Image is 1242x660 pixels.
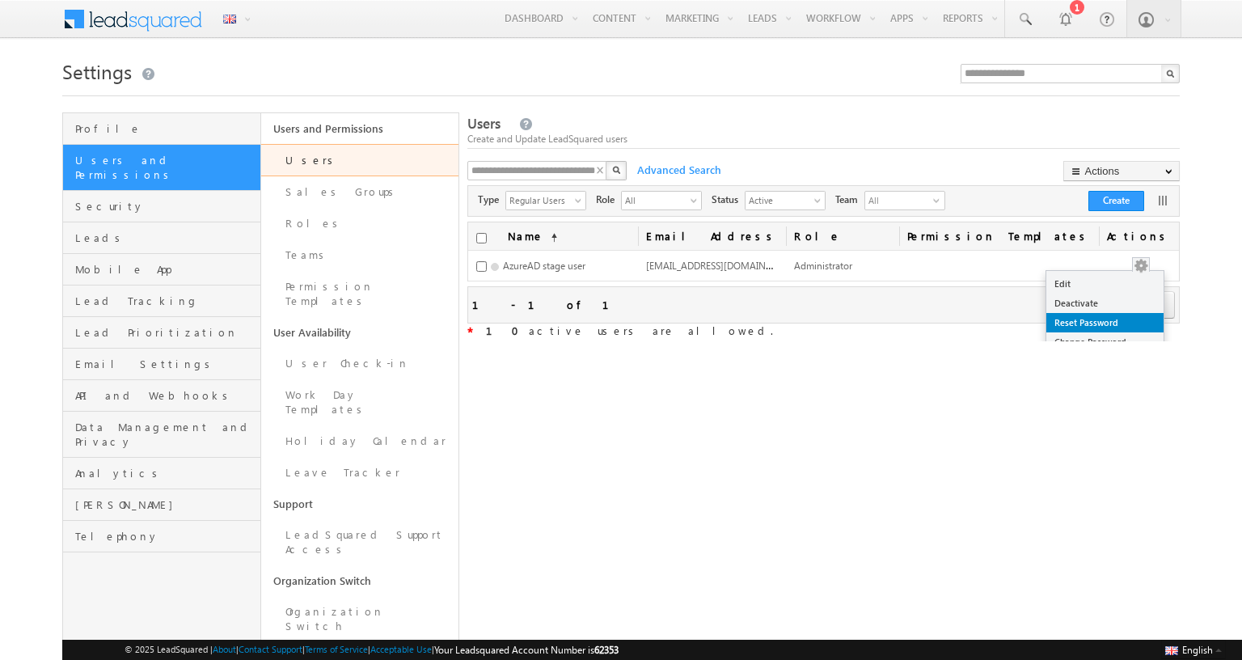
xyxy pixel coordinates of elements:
[486,324,529,337] strong: 10
[612,166,620,174] img: Search
[63,254,260,286] a: Mobile App
[1182,644,1213,656] span: English
[478,192,505,207] span: Type
[786,222,899,250] a: Role
[63,349,260,380] a: Email Settings
[622,192,688,208] span: All
[75,294,256,308] span: Lead Tracking
[261,425,459,457] a: Holiday Calendar
[239,644,302,654] a: Contact Support
[794,260,852,272] span: Administrator
[691,196,703,205] span: select
[261,457,459,489] a: Leave Tracker
[261,379,459,425] a: Work Day Templates
[213,644,236,654] a: About
[75,497,256,512] span: [PERSON_NAME]
[1046,274,1164,294] a: Edit
[75,153,256,182] span: Users and Permissions
[75,325,256,340] span: Lead Prioritization
[503,260,585,272] span: AzureAD stage user
[500,222,565,250] a: Name
[1099,222,1179,250] span: Actions
[75,420,256,449] span: Data Management and Privacy
[305,644,368,654] a: Terms of Service
[835,192,864,207] span: Team
[899,222,1099,250] span: Permission Templates
[467,114,501,133] span: Users
[63,489,260,521] a: [PERSON_NAME]
[261,348,459,379] a: User Check-in
[506,192,572,208] span: Regular Users
[472,295,628,314] div: 1 - 1 of 1
[746,192,812,208] span: Active
[712,192,745,207] span: Status
[63,412,260,458] a: Data Management and Privacy
[261,113,459,144] a: Users and Permissions
[63,145,260,191] a: Users and Permissions
[596,192,621,207] span: Role
[63,317,260,349] a: Lead Prioritization
[467,132,1180,146] div: Create and Update LeadSquared users
[1161,640,1226,659] button: English
[75,121,256,136] span: Profile
[1088,191,1144,211] button: Create
[638,222,786,250] a: Email Address
[261,239,459,271] a: Teams
[473,324,773,337] span: active users are allowed.
[597,163,611,172] span: X
[544,231,557,244] span: (sorted ascending)
[75,357,256,371] span: Email Settings
[63,222,260,254] a: Leads
[125,642,619,658] span: © 2025 LeadSquared | | | | |
[1063,161,1180,181] button: Actions
[594,644,619,656] span: 62353
[75,199,256,214] span: Security
[75,466,256,480] span: Analytics
[75,388,256,403] span: API and Webhooks
[629,163,726,177] span: Advanced Search
[63,458,260,489] a: Analytics
[261,519,459,565] a: LeadSquared Support Access
[261,208,459,239] a: Roles
[261,489,459,519] a: Support
[814,196,827,205] span: select
[75,529,256,544] span: Telephony
[1046,332,1164,352] a: Change Password
[261,176,459,208] a: Sales Groups
[865,192,930,209] span: All
[434,644,619,656] span: Your Leadsquared Account Number is
[63,191,260,222] a: Security
[575,196,588,205] span: select
[63,286,260,317] a: Lead Tracking
[261,565,459,596] a: Organization Switch
[63,521,260,552] a: Telephony
[370,644,432,654] a: Acceptable Use
[1046,313,1164,332] a: Reset Password
[261,596,459,642] a: Organization Switch
[62,58,132,84] span: Settings
[646,258,801,272] span: [EMAIL_ADDRESS][DOMAIN_NAME]
[63,113,260,145] a: Profile
[261,144,459,176] a: Users
[261,317,459,348] a: User Availability
[63,380,260,412] a: API and Webhooks
[75,262,256,277] span: Mobile App
[1046,294,1164,313] a: Deactivate
[261,271,459,317] a: Permission Templates
[75,231,256,245] span: Leads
